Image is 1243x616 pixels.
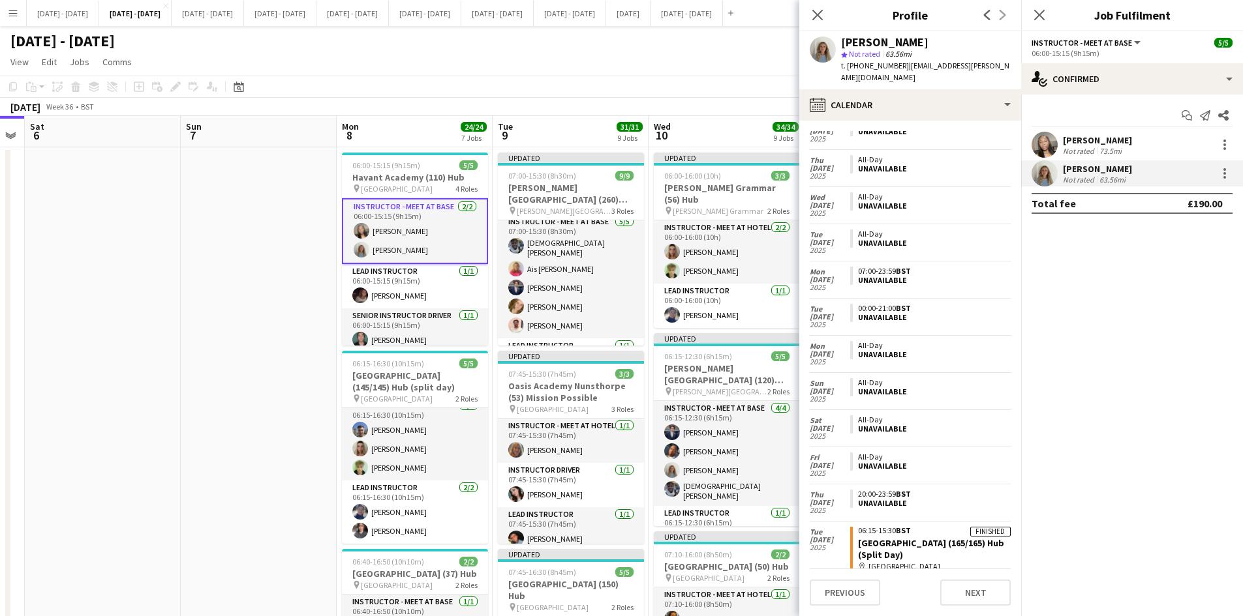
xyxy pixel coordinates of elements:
span: 5/5 [459,160,478,170]
span: 8 [340,128,359,143]
div: Updated06:15-12:30 (6h15m)5/5[PERSON_NAME][GEOGRAPHIC_DATA] (120) Time Attack (H/D AM) [PERSON_NA... [654,333,800,526]
span: 24/24 [461,122,487,132]
span: BST [896,489,911,499]
span: [GEOGRAPHIC_DATA] [361,184,433,194]
button: [DATE] [606,1,651,26]
div: Unavailable [858,350,1005,359]
app-crew-unavailable-period: All-Day [850,341,1011,359]
span: [PERSON_NAME][GEOGRAPHIC_DATA] [673,387,767,396]
span: Mon [810,342,850,350]
app-card-role: Lead Instructor1/106:00-16:00 (10h)[PERSON_NAME] [654,284,800,328]
h3: Job Fulfilment [1021,7,1243,23]
span: View [10,56,29,68]
span: 6 [28,128,44,143]
button: [DATE] - [DATE] [389,1,461,26]
span: Mon [342,121,359,132]
span: Mon [810,268,850,276]
div: Unavailable [858,127,1005,136]
button: [DATE] - [DATE] [651,1,723,26]
span: [DATE] [810,313,850,321]
span: 3/3 [615,369,634,379]
span: Instructor - Meet at Base [1032,38,1132,48]
span: 5/5 [615,567,634,577]
div: Updated [498,351,644,361]
h3: [PERSON_NAME][GEOGRAPHIC_DATA] (260) Hub [498,182,644,205]
span: 9 [496,128,513,143]
h1: [DATE] - [DATE] [10,31,115,51]
div: Unavailable [858,201,1005,211]
span: [GEOGRAPHIC_DATA] [673,573,744,583]
div: Unavailable [858,313,1005,322]
span: 5/5 [771,351,790,361]
h3: Havant Academy (110) Hub [342,171,488,183]
span: 10 [652,128,671,143]
span: [DATE] [810,127,850,135]
button: Previous [810,579,880,606]
div: Unavailable [858,387,1005,396]
app-crew-unavailable-period: All-Day [850,229,1011,248]
button: [DATE] - [DATE] [534,1,606,26]
div: Not rated [1063,175,1097,184]
span: 2025 [810,358,850,366]
span: [DATE] [810,239,850,246]
span: 2 Roles [767,206,790,216]
span: | [EMAIL_ADDRESS][PERSON_NAME][DOMAIN_NAME] [841,61,1009,82]
span: 34/34 [773,122,799,132]
span: 07:45-15:30 (7h45m) [508,369,576,379]
div: Updated [654,531,800,542]
div: Unavailable [858,424,1005,433]
app-card-role: Instructor - Meet at Hotel1/107:45-15:30 (7h45m)[PERSON_NAME] [498,418,644,463]
div: Total fee [1032,197,1076,210]
span: Wed [654,121,671,132]
span: Thu [810,156,850,164]
span: 9/9 [615,171,634,181]
span: 2025 [810,284,850,291]
app-job-card: 06:00-15:15 (9h15m)5/5Havant Academy (110) Hub [GEOGRAPHIC_DATA]4 RolesInstructor - Meet at Base2... [342,153,488,345]
h3: [GEOGRAPHIC_DATA] (37) Hub [342,568,488,579]
span: [GEOGRAPHIC_DATA] [517,404,589,414]
span: 5/5 [1214,38,1233,48]
span: [GEOGRAPHIC_DATA] [361,580,433,590]
span: [DATE] [810,350,850,358]
app-card-role: Instructor - Meet at Base2/206:00-15:15 (9h15m)[PERSON_NAME][PERSON_NAME] [342,198,488,264]
h3: [PERSON_NAME] Grammar (56) Hub [654,182,800,205]
span: 5/5 [459,359,478,368]
span: Not rated [849,49,880,59]
span: 07:00-15:30 (8h30m) [508,171,576,181]
app-job-card: Updated07:00-15:30 (8h30m)9/9[PERSON_NAME][GEOGRAPHIC_DATA] (260) Hub [PERSON_NAME][GEOGRAPHIC_DA... [498,153,644,345]
div: 06:15-15:30 [858,527,1011,535]
button: [DATE] - [DATE] [316,1,389,26]
div: 06:15-16:30 (10h15m)5/5[GEOGRAPHIC_DATA] (145/145) Hub (split day) [GEOGRAPHIC_DATA]2 RolesInstru... [342,351,488,544]
div: £190.00 [1188,197,1222,210]
button: Instructor - Meet at Base [1032,38,1143,48]
span: Sat [30,121,44,132]
span: 3/3 [771,171,790,181]
span: 2025 [810,432,850,440]
app-crew-unavailable-period: All-Day [850,192,1011,211]
button: [DATE] - [DATE] [172,1,244,26]
app-card-role: Instructor Driver1/107:45-15:30 (7h45m)[PERSON_NAME] [498,463,644,507]
span: 2 Roles [455,394,478,403]
h3: Oasis Academy Nunsthorpe (53) Mission Possible [498,380,644,403]
span: 06:40-16:50 (10h10m) [352,557,424,566]
app-card-role: Lead Instructor1/106:15-12:30 (6h15m) [654,506,800,550]
div: Calendar [799,89,1021,121]
a: [GEOGRAPHIC_DATA] (165/165) Hub (Split Day) [858,537,1004,561]
div: Unavailable [858,462,1005,471]
app-crew-unavailable-period: All-Day [850,378,1011,396]
app-card-role: Instructor - Meet at Base5/507:00-15:30 (8h30m)[DEMOGRAPHIC_DATA][PERSON_NAME]Ais [PERSON_NAME][P... [498,214,644,338]
span: 2025 [810,469,850,477]
app-crew-unavailable-period: 07:00-23:59 [850,267,1011,285]
span: 2 Roles [767,387,790,396]
h3: [GEOGRAPHIC_DATA] (145/145) Hub (split day) [342,370,488,393]
div: Updated [654,153,800,163]
app-card-role: Instructor - Meet at Base4/406:15-12:30 (6h15m)[PERSON_NAME][PERSON_NAME][PERSON_NAME][DEMOGRAPHI... [654,401,800,506]
a: View [5,53,34,70]
span: 2025 [810,395,850,403]
span: 3 Roles [611,206,634,216]
span: [DATE] [810,164,850,172]
span: 2 Roles [611,602,634,612]
div: Confirmed [1021,63,1243,95]
span: BST [896,266,911,276]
